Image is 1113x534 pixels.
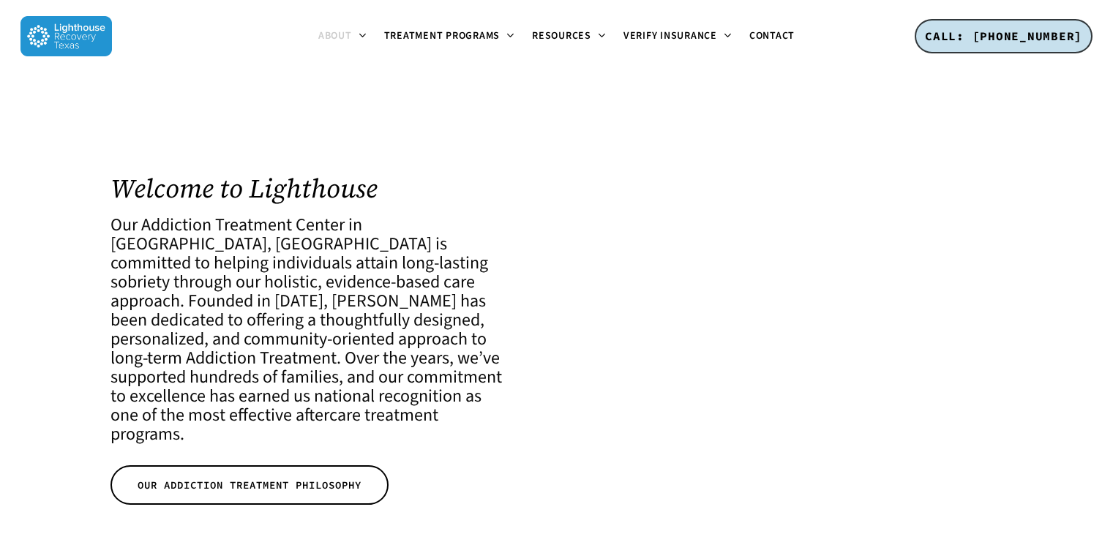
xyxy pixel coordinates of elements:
[623,29,717,43] span: Verify Insurance
[310,31,375,42] a: About
[749,29,795,43] span: Contact
[318,29,352,43] span: About
[915,19,1093,54] a: CALL: [PHONE_NUMBER]
[615,31,741,42] a: Verify Insurance
[138,478,361,492] span: OUR ADDICTION TREATMENT PHILOSOPHY
[523,31,615,42] a: Resources
[925,29,1082,43] span: CALL: [PHONE_NUMBER]
[20,16,112,56] img: Lighthouse Recovery Texas
[110,465,389,505] a: OUR ADDICTION TREATMENT PHILOSOPHY
[110,216,511,444] h4: Our Addiction Treatment Center in [GEOGRAPHIC_DATA], [GEOGRAPHIC_DATA] is committed to helping in...
[110,173,511,203] h1: Welcome to Lighthouse
[741,31,803,42] a: Contact
[532,29,591,43] span: Resources
[375,31,524,42] a: Treatment Programs
[384,29,501,43] span: Treatment Programs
